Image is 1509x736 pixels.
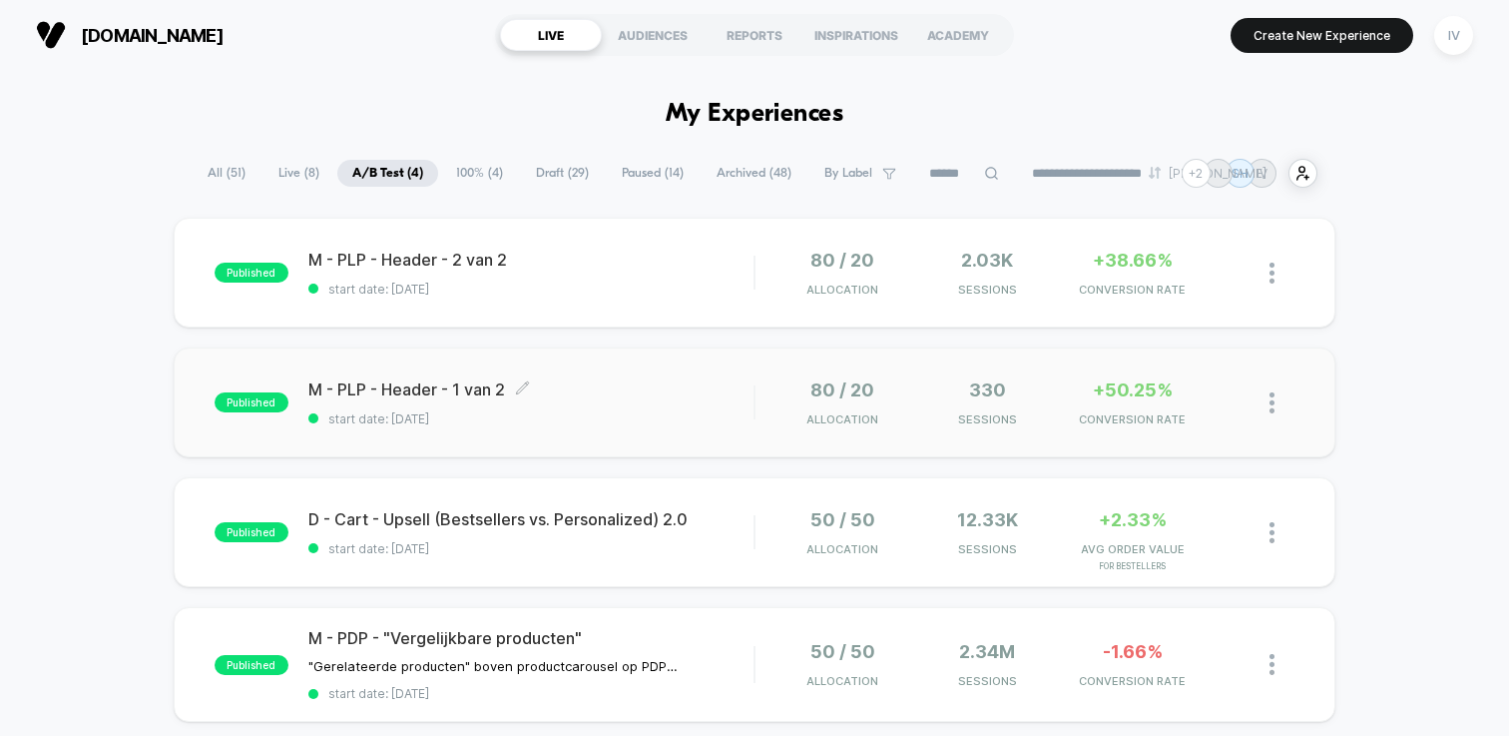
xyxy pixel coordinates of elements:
div: REPORTS [704,19,805,51]
span: Sessions [920,542,1055,556]
img: close [1269,522,1274,543]
span: M - PLP - Header - 1 van 2 [308,379,754,399]
span: 100% ( 4 ) [441,160,518,187]
button: Create New Experience [1231,18,1413,53]
span: 50 / 50 [810,641,875,662]
span: +50.25% [1093,379,1173,400]
span: start date: [DATE] [308,282,754,297]
span: published [215,392,288,412]
img: close [1269,392,1274,413]
span: 80 / 20 [810,250,874,271]
span: for Bestellers [1065,561,1200,571]
div: INSPIRATIONS [805,19,907,51]
span: 2.34M [959,641,1015,662]
span: Sessions [920,412,1055,426]
span: start date: [DATE] [308,411,754,426]
img: close [1269,263,1274,284]
span: published [215,655,288,675]
span: CONVERSION RATE [1065,283,1200,297]
span: 330 [969,379,1006,400]
span: +38.66% [1093,250,1173,271]
span: [DOMAIN_NAME] [81,25,224,46]
span: M - PDP - "Vergelijkbare producten" [308,628,754,648]
span: Allocation [806,674,878,688]
span: 2.03k [961,250,1013,271]
img: close [1269,654,1274,675]
p: [PERSON_NAME] [1169,166,1266,181]
span: Paused ( 14 ) [607,160,699,187]
span: A/B Test ( 4 ) [337,160,438,187]
span: 12.33k [957,509,1018,530]
span: Draft ( 29 ) [521,160,604,187]
span: start date: [DATE] [308,686,754,701]
span: Sessions [920,283,1055,297]
div: AUDIENCES [602,19,704,51]
div: IV [1434,16,1473,55]
span: Allocation [806,412,878,426]
span: Sessions [920,674,1055,688]
img: end [1149,167,1161,179]
span: Archived ( 48 ) [702,160,806,187]
span: published [215,263,288,283]
span: M - PLP - Header - 2 van 2 [308,250,754,270]
span: start date: [DATE] [308,541,754,556]
span: All ( 51 ) [193,160,260,187]
span: Allocation [806,283,878,297]
span: CONVERSION RATE [1065,412,1200,426]
span: 80 / 20 [810,379,874,400]
button: IV [1428,15,1479,56]
span: "Gerelateerde producten" boven productcarousel op PDP aangepast naar "vergelijkbare producten" [308,658,679,674]
span: -1.66% [1103,641,1163,662]
span: By Label [824,166,872,181]
span: D - Cart - Upsell (Bestsellers vs. Personalized) 2.0 [308,509,754,529]
button: [DOMAIN_NAME] [30,19,230,51]
div: LIVE [500,19,602,51]
span: +2.33% [1099,509,1167,530]
div: + 2 [1182,159,1211,188]
span: Allocation [806,542,878,556]
span: published [215,522,288,542]
span: Live ( 8 ) [263,160,334,187]
div: ACADEMY [907,19,1009,51]
span: AVG ORDER VALUE [1065,542,1200,556]
h1: My Experiences [666,100,844,129]
span: CONVERSION RATE [1065,674,1200,688]
span: 50 / 50 [810,509,875,530]
img: Visually logo [36,20,66,50]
